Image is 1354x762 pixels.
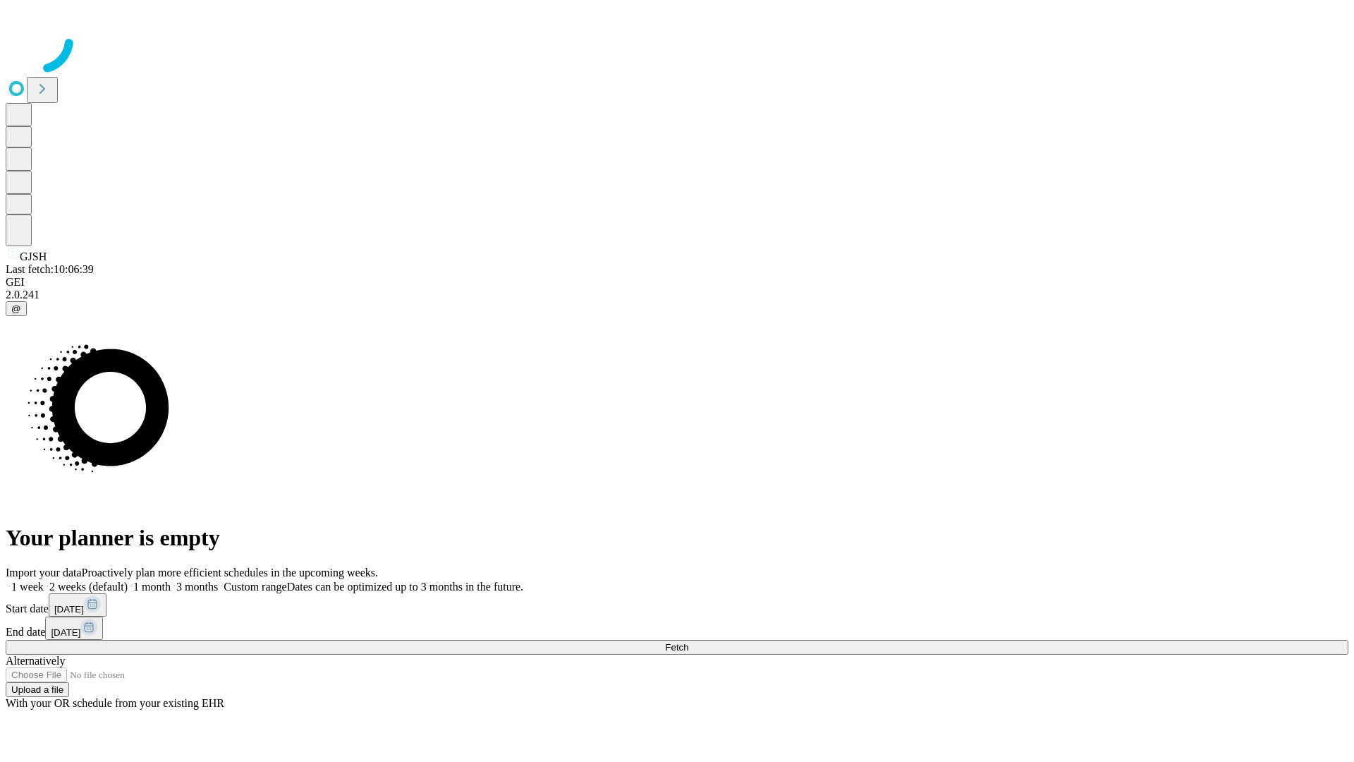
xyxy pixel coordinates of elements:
[176,581,218,593] span: 3 months
[287,581,523,593] span: Dates can be optimized up to 3 months in the future.
[6,525,1348,551] h1: Your planner is empty
[6,263,94,275] span: Last fetch: 10:06:39
[54,604,84,615] span: [DATE]
[224,581,286,593] span: Custom range
[6,289,1348,301] div: 2.0.241
[49,581,128,593] span: 2 weeks (default)
[6,640,1348,655] button: Fetch
[133,581,171,593] span: 1 month
[6,567,82,579] span: Import your data
[665,642,688,653] span: Fetch
[45,617,103,640] button: [DATE]
[49,593,106,617] button: [DATE]
[11,581,44,593] span: 1 week
[6,655,65,667] span: Alternatively
[82,567,378,579] span: Proactively plan more efficient schedules in the upcoming weeks.
[6,697,224,709] span: With your OR schedule from your existing EHR
[6,617,1348,640] div: End date
[20,250,47,262] span: GJSH
[6,276,1348,289] div: GEI
[6,301,27,316] button: @
[6,593,1348,617] div: Start date
[51,627,80,638] span: [DATE]
[11,303,21,314] span: @
[6,682,69,697] button: Upload a file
